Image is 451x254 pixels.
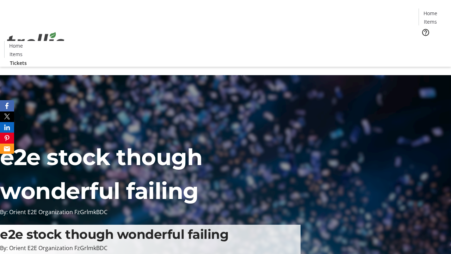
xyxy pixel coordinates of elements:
span: Home [9,42,23,49]
span: Items [424,18,437,25]
a: Home [419,10,441,17]
span: Tickets [424,41,441,48]
span: Items [10,50,23,58]
a: Home [5,42,27,49]
a: Tickets [4,59,32,67]
span: Home [424,10,437,17]
a: Items [5,50,27,58]
button: Help [419,25,433,40]
img: Orient E2E Organization FzGrlmkBDC's Logo [4,24,67,60]
a: Tickets [419,41,447,48]
a: Items [419,18,441,25]
span: Tickets [10,59,27,67]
